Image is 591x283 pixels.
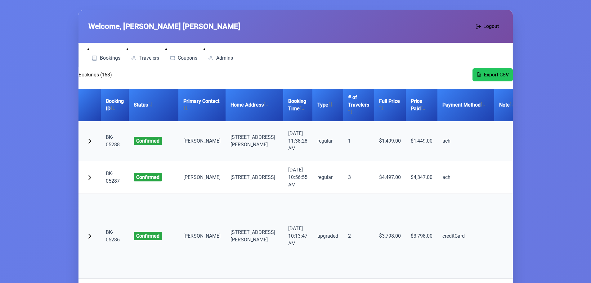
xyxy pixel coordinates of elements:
[165,46,201,63] li: Coupons
[437,89,494,121] th: Payment Method
[312,194,343,279] td: upgraded
[129,89,178,121] th: Status
[204,53,237,63] a: Admins
[178,89,226,121] th: Primary Contact
[178,194,226,279] td: [PERSON_NAME]
[106,134,120,148] a: BK-05288
[106,229,120,243] a: BK-05286
[87,53,124,63] a: Bookings
[406,161,437,194] td: $4,347.00
[374,121,406,161] td: $1,499.00
[106,171,120,184] a: BK-05287
[134,232,162,240] span: confirmed
[283,121,312,161] td: [DATE] 11:38:28 AM
[406,89,437,121] th: Price Paid
[226,89,283,121] th: Home Address
[283,194,312,279] td: [DATE] 10:13:47 AM
[127,46,163,63] li: Travelers
[312,121,343,161] td: regular
[101,89,129,121] th: Booking ID
[165,53,201,63] a: Coupons
[374,194,406,279] td: $3,798.00
[100,56,120,61] span: Bookings
[226,161,283,194] td: [STREET_ADDRESS]
[204,46,237,63] li: Admins
[343,161,374,194] td: 3
[226,194,283,279] td: [STREET_ADDRESS] [PERSON_NAME]
[312,89,343,121] th: Type
[343,121,374,161] td: 1
[139,56,159,61] span: Travelers
[374,161,406,194] td: $4,497.00
[437,194,494,279] td: creditCard
[494,89,526,121] th: Note
[483,23,499,30] span: Logout
[437,121,494,161] td: ach
[134,173,162,181] span: confirmed
[312,161,343,194] td: regular
[87,46,124,63] li: Bookings
[134,137,162,145] span: confirmed
[437,161,494,194] td: ach
[406,194,437,279] td: $3,798.00
[216,56,233,61] span: Admins
[283,161,312,194] td: [DATE] 10:56:55 AM
[343,194,374,279] td: 2
[406,121,437,161] td: $1,449.00
[484,71,509,79] span: Export CSV
[78,71,112,79] h2: Bookings (163)
[88,21,240,32] span: Welcome, [PERSON_NAME] [PERSON_NAME]
[178,56,197,61] span: Coupons
[127,53,163,63] a: Travelers
[472,68,513,81] button: Export CSV
[374,89,406,121] th: Full Price
[472,20,503,33] button: Logout
[283,89,312,121] th: Booking Time
[343,89,374,121] th: # of Travelers
[178,121,226,161] td: [PERSON_NAME]
[226,121,283,161] td: [STREET_ADDRESS][PERSON_NAME]
[178,161,226,194] td: [PERSON_NAME]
